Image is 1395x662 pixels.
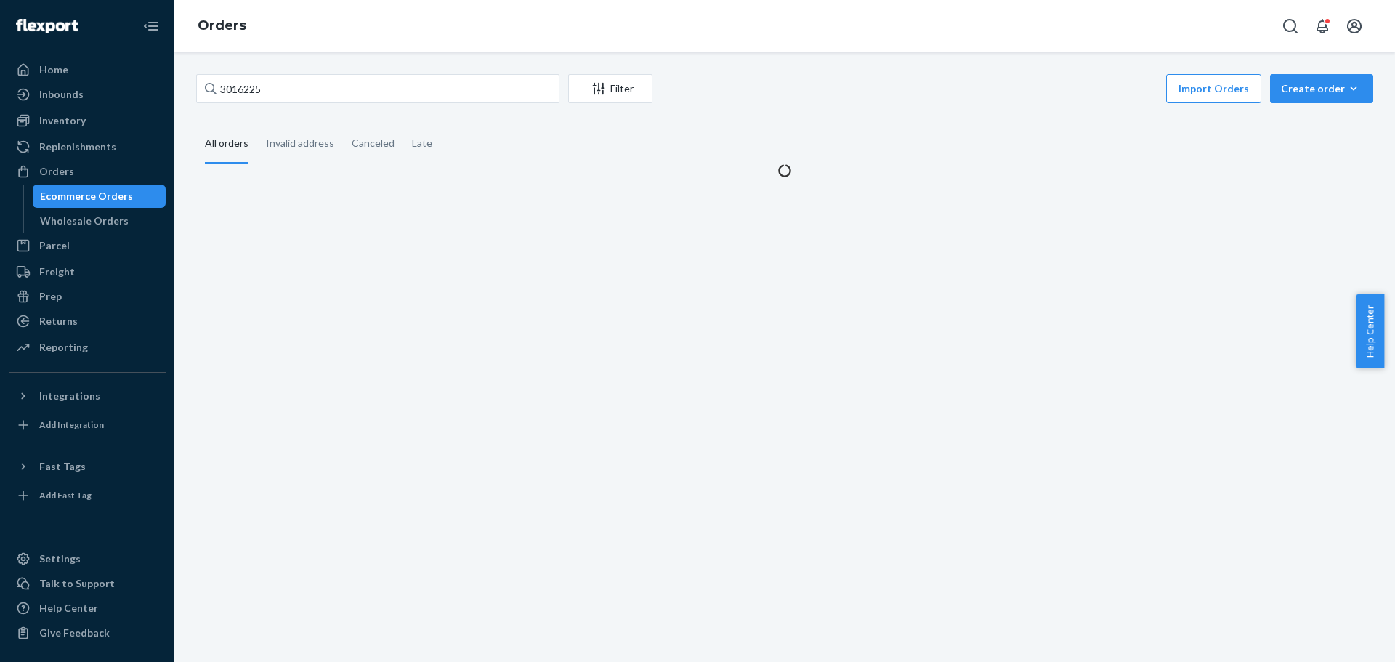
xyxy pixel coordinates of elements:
[9,621,166,645] button: Give Feedback
[9,597,166,620] a: Help Center
[1166,74,1261,103] button: Import Orders
[39,62,68,77] div: Home
[205,124,248,164] div: All orders
[9,384,166,408] button: Integrations
[9,310,166,333] a: Returns
[198,17,246,33] a: Orders
[137,12,166,41] button: Close Navigation
[9,160,166,183] a: Orders
[39,459,86,474] div: Fast Tags
[9,58,166,81] a: Home
[186,5,258,47] ol: breadcrumbs
[9,413,166,437] a: Add Integration
[39,601,98,615] div: Help Center
[266,124,334,162] div: Invalid address
[9,260,166,283] a: Freight
[39,552,81,566] div: Settings
[39,419,104,431] div: Add Integration
[196,74,559,103] input: Search orders
[1281,81,1362,96] div: Create order
[352,124,395,162] div: Canceled
[9,83,166,106] a: Inbounds
[1308,12,1337,41] button: Open notifications
[9,285,166,308] a: Prep
[1270,74,1373,103] button: Create order
[33,209,166,233] a: Wholesale Orders
[40,214,129,228] div: Wholesale Orders
[39,164,74,179] div: Orders
[39,314,78,328] div: Returns
[9,234,166,257] a: Parcel
[39,113,86,128] div: Inventory
[9,572,166,595] a: Talk to Support
[39,140,116,154] div: Replenishments
[16,19,78,33] img: Flexport logo
[33,185,166,208] a: Ecommerce Orders
[9,455,166,478] button: Fast Tags
[39,265,75,279] div: Freight
[39,289,62,304] div: Prep
[9,135,166,158] a: Replenishments
[1356,294,1384,368] button: Help Center
[568,74,652,103] button: Filter
[39,626,110,640] div: Give Feedback
[9,484,166,507] a: Add Fast Tag
[39,389,100,403] div: Integrations
[569,81,652,96] div: Filter
[412,124,432,162] div: Late
[40,189,133,203] div: Ecommerce Orders
[39,576,115,591] div: Talk to Support
[1276,12,1305,41] button: Open Search Box
[39,238,70,253] div: Parcel
[39,87,84,102] div: Inbounds
[9,547,166,570] a: Settings
[39,489,92,501] div: Add Fast Tag
[9,109,166,132] a: Inventory
[1340,12,1369,41] button: Open account menu
[9,336,166,359] a: Reporting
[39,340,88,355] div: Reporting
